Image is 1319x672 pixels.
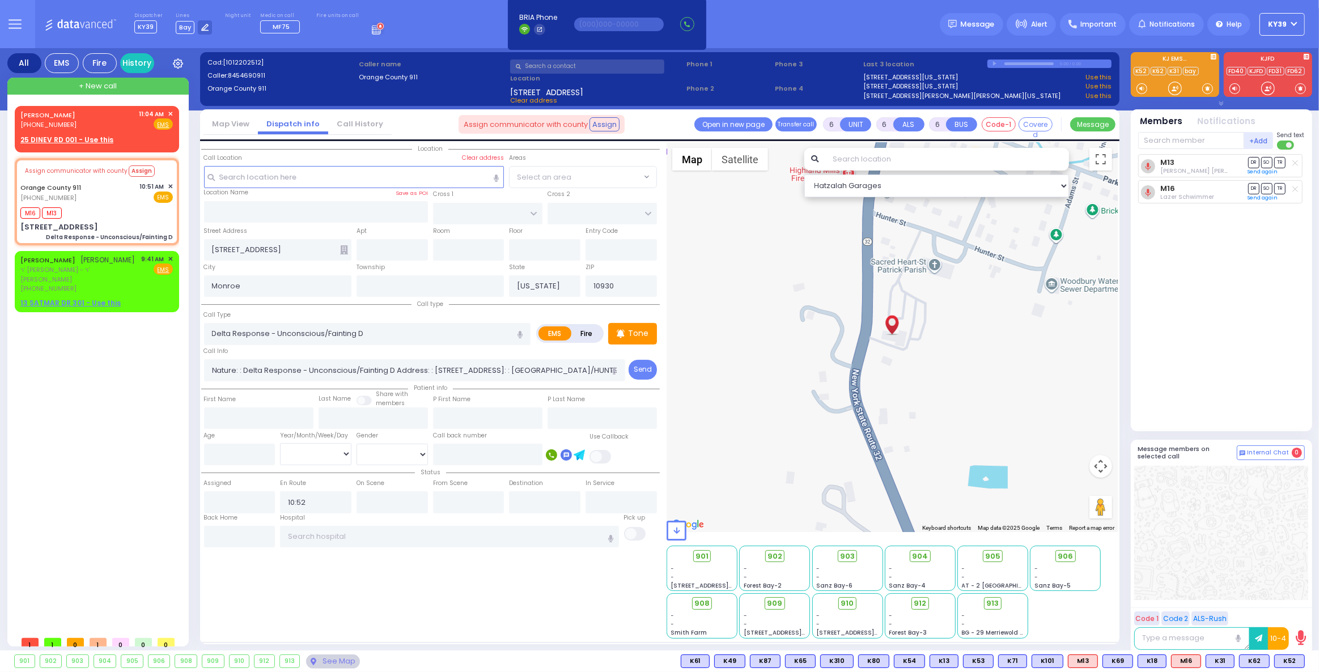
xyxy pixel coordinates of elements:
span: ר' [PERSON_NAME] - ר' [PERSON_NAME] [20,265,138,284]
span: 903 [840,551,855,562]
button: Show satellite imagery [712,148,768,171]
span: Smith Farm [671,628,707,637]
input: Search hospital [280,526,618,547]
label: Entry Code [586,227,618,236]
div: K13 [930,654,958,668]
button: Send [629,360,657,380]
span: 902 [767,551,782,562]
label: Last Name [319,394,351,403]
span: 910 [841,598,854,609]
div: K310 [820,654,854,668]
a: FD40 [1227,67,1246,75]
span: KY39 [134,20,157,33]
a: K52 [1134,67,1150,75]
div: K49 [714,654,745,668]
small: Share with [376,390,408,398]
div: K101 [1032,654,1063,668]
div: BLS [858,654,889,668]
img: Logo [45,17,120,31]
button: Members [1140,115,1183,128]
span: - [962,573,965,581]
a: M13 [1160,158,1174,167]
div: BLS [1239,654,1270,668]
span: Lazer Schwimmer [1160,193,1214,201]
label: Age [204,431,215,440]
div: BLS [1274,654,1305,668]
button: Assign [589,117,620,131]
button: Covered [1019,117,1053,131]
span: Internal Chat [1248,449,1290,457]
span: Clear address [510,96,557,105]
div: See map [306,654,359,669]
div: 909 [202,655,224,667]
div: All [7,53,41,73]
div: 905 [121,655,143,667]
label: Room [433,227,450,236]
label: P Last Name [548,395,585,404]
label: Save as POI [396,189,428,197]
span: 1 [90,638,107,647]
span: BG - 29 Merriewold S. [962,628,1025,637]
button: Code 1 [1134,611,1160,626]
a: History [120,53,154,73]
button: Show street map [672,148,712,171]
label: KJ EMS... [1131,56,1219,64]
span: 0 [112,638,129,647]
div: Fire [83,53,117,73]
a: [PERSON_NAME] [20,110,75,120]
u: 25 DINEV RD 001 - Use this [20,135,113,144]
div: 904 [94,655,116,667]
div: K71 [998,654,1027,668]
u: 13 SATMAR DR 301 - Use this [20,298,121,308]
label: ZIP [586,263,594,272]
span: AT - 2 [GEOGRAPHIC_DATA] [962,581,1046,590]
label: Call Info [204,347,228,356]
span: [PHONE_NUMBER] [20,120,77,129]
label: Fire [571,326,603,341]
label: First Name [204,395,236,404]
label: City [204,263,216,272]
span: TR [1274,157,1286,168]
span: BRIA Phone [519,12,557,23]
div: BLS [681,654,710,668]
div: 908 [175,655,197,667]
span: - [962,611,965,620]
span: - [816,564,820,573]
span: Location [412,144,448,153]
div: BLS [894,654,925,668]
span: M13 [42,207,62,219]
input: Search member [1138,132,1244,149]
a: [STREET_ADDRESS][PERSON_NAME][PERSON_NAME][US_STATE] [863,91,1061,101]
label: Cross 1 [433,190,453,199]
label: Call Location [204,154,243,163]
span: - [744,611,747,620]
span: Help [1227,19,1242,29]
div: Delta Response - Unconscious/Fainting D [46,233,173,241]
button: Code-1 [982,117,1016,131]
a: M16 [1160,184,1175,193]
div: BLS [963,654,994,668]
a: Open in new page [694,117,773,131]
div: BLS [714,654,745,668]
label: Orange County 911 [359,73,506,82]
a: KJFD [1248,67,1266,75]
span: Bay [176,21,194,34]
span: Status [415,468,446,477]
label: In Service [586,479,614,488]
a: Use this [1085,91,1112,101]
label: Fire units on call [316,12,359,19]
span: 10:51 AM [140,182,164,191]
input: Search a contact [510,59,664,74]
button: Internal Chat 0 [1237,445,1305,460]
label: State [509,263,525,272]
span: [PHONE_NUMBER] [20,284,77,293]
span: Call type [412,300,449,308]
span: members [376,399,405,407]
div: BLS [785,654,816,668]
span: [1012202512] [223,58,264,67]
a: Open this area in Google Maps (opens a new window) [669,517,707,532]
span: [STREET_ADDRESS][PERSON_NAME] [671,581,778,590]
span: 1 [22,638,39,647]
span: - [1034,564,1038,573]
label: Hospital [280,513,305,522]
